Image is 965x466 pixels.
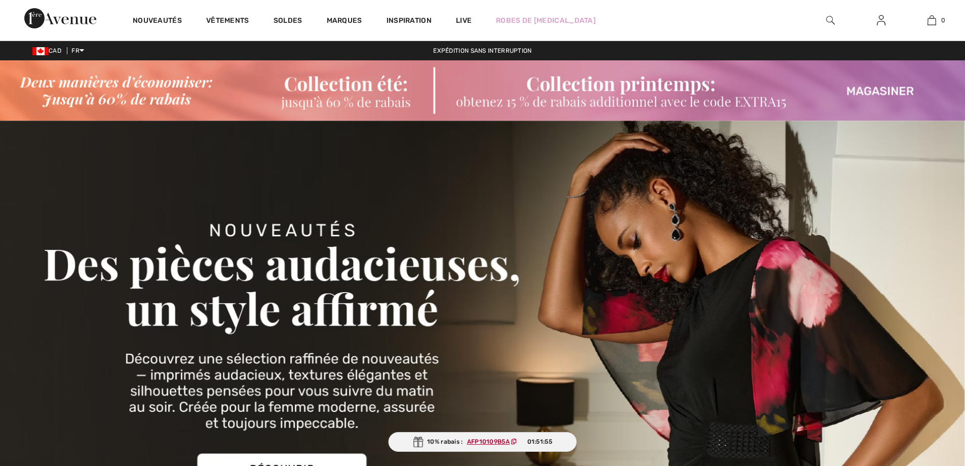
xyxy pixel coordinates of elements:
a: Vêtements [206,16,249,27]
img: Mon panier [928,14,936,26]
img: Mes infos [877,14,885,26]
a: Robes de [MEDICAL_DATA] [496,15,596,26]
a: 0 [907,14,956,26]
div: 10% rabais : [388,432,577,452]
span: 0 [941,16,945,25]
img: recherche [826,14,835,26]
span: Inspiration [387,16,432,27]
img: Canadian Dollar [32,47,49,55]
a: Soldes [274,16,302,27]
img: 1ère Avenue [24,8,96,28]
img: Gift.svg [413,437,423,447]
a: Nouveautés [133,16,182,27]
a: Live [456,15,472,26]
span: 01:51:55 [527,437,552,446]
a: Se connecter [869,14,894,27]
ins: AFP10109B5A [467,438,510,445]
span: CAD [32,47,65,54]
span: FR [71,47,84,54]
a: Marques [327,16,362,27]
